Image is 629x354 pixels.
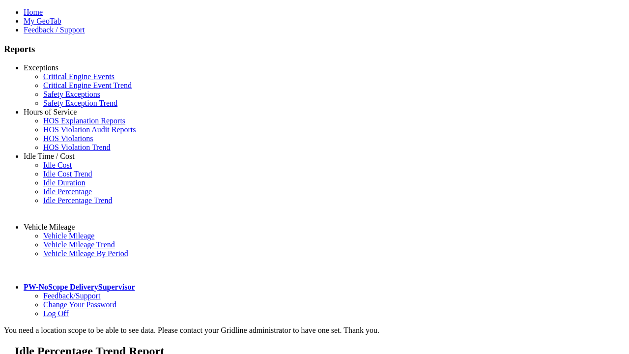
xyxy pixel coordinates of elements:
a: Vehicle Mileage Trend [43,240,115,249]
a: Change Your Password [43,300,116,309]
a: HOS Violation Trend [43,143,111,151]
h3: Reports [4,44,625,55]
a: HOS Violation Audit Reports [43,125,136,134]
a: Idle Time / Cost [24,152,75,160]
a: Vehicle Mileage [24,223,75,231]
a: Critical Engine Event Trend [43,81,132,89]
a: PW-NoScope DeliverySupervisor [24,283,135,291]
a: Feedback/Support [43,292,100,300]
a: Home [24,8,43,16]
a: HOS Explanation Reports [43,117,125,125]
a: Vehicle Mileage [43,232,94,240]
a: Safety Exception Trend [43,99,117,107]
a: Idle Cost Trend [43,170,92,178]
a: Critical Engine Events [43,72,114,81]
a: Idle Percentage [43,187,92,196]
a: Feedback / Support [24,26,85,34]
a: HOS Violations [43,134,93,143]
a: Vehicle Mileage By Period [43,249,128,258]
a: Exceptions [24,63,58,72]
a: Hours of Service [24,108,77,116]
a: Idle Cost [43,161,72,169]
a: Idle Percentage Trend [43,196,112,205]
a: Log Off [43,309,69,318]
a: Safety Exceptions [43,90,100,98]
div: You need a location scope to be able to see data. Please contact your Gridline administrator to h... [4,326,625,335]
a: Idle Duration [43,178,86,187]
a: My GeoTab [24,17,61,25]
